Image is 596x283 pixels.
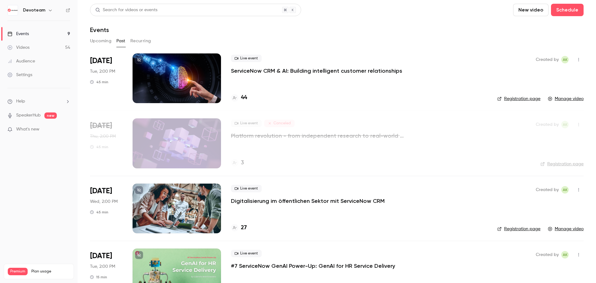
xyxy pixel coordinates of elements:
[561,186,569,194] span: Adrianna Kielin
[8,268,28,275] span: Premium
[231,55,262,62] span: Live event
[90,184,123,233] div: Sep 17 Wed, 2:00 PM (Europe/Amsterdam)
[551,4,584,16] button: Schedule
[563,56,567,63] span: AK
[63,127,70,132] iframe: Noticeable Trigger
[536,186,559,194] span: Created by
[7,98,70,105] li: help-dropdown-opener
[90,56,112,66] span: [DATE]
[90,68,115,75] span: Tue, 2:00 PM
[563,186,567,194] span: AK
[561,56,569,63] span: Adrianna Kielin
[561,121,569,128] span: Adrianna Kielin
[90,144,108,149] div: 45 min
[563,251,567,258] span: AK
[130,36,151,46] button: Recurring
[90,275,107,280] div: 15 min
[561,251,569,258] span: Adrianna Kielin
[231,159,244,167] a: 3
[90,199,118,205] span: Wed, 2:00 PM
[540,161,584,167] a: Registration page
[231,250,262,257] span: Live event
[90,80,108,84] div: 45 min
[497,96,540,102] a: Registration page
[16,126,39,133] span: What's new
[90,36,111,46] button: Upcoming
[95,7,157,13] div: Search for videos or events
[241,224,247,232] h4: 27
[536,251,559,258] span: Created by
[548,96,584,102] a: Manage video
[231,185,262,192] span: Live event
[241,159,244,167] h4: 3
[8,5,18,15] img: Devoteam
[513,4,549,16] button: New video
[90,118,123,168] div: Sep 18 Thu, 2:00 PM (Europe/Amsterdam)
[563,121,567,128] span: AK
[90,251,112,261] span: [DATE]
[23,7,45,13] h6: Devoteam
[231,94,247,102] a: 44
[231,132,417,139] a: Platform revolution - from independent research to real-world results
[231,197,385,205] a: Digitalisierung im öffentlichen Sektor mit ServiceNow CRM
[7,31,29,37] div: Events
[7,58,35,64] div: Audience
[7,44,29,51] div: Videos
[231,67,402,75] a: ServiceNow CRM & AI: Building intelligent customer relationships
[548,226,584,232] a: Manage video
[90,26,109,34] h1: Events
[90,263,115,270] span: Tue, 2:00 PM
[90,186,112,196] span: [DATE]
[231,262,395,270] a: #7 ServiceNow GenAI Power-Up: GenAI for HR Service Delivery
[90,133,116,139] span: Thu, 2:00 PM
[536,56,559,63] span: Created by
[7,72,32,78] div: Settings
[44,112,57,119] span: new
[90,210,108,215] div: 45 min
[16,98,25,105] span: Help
[241,94,247,102] h4: 44
[116,36,125,46] button: Past
[536,121,559,128] span: Created by
[90,53,123,103] div: Sep 23 Tue, 2:00 PM (Europe/Amsterdam)
[264,120,295,127] span: Canceled
[231,224,247,232] a: 27
[31,269,70,274] span: Plan usage
[16,112,41,119] a: SpeakerHub
[90,121,112,131] span: [DATE]
[497,226,540,232] a: Registration page
[231,120,262,127] span: Live event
